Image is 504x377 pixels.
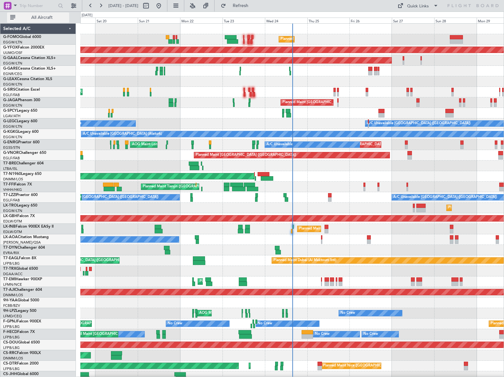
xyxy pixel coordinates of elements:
[3,293,23,298] a: DNMM/LOS
[258,319,272,328] div: No Crew
[407,3,429,10] div: Quick Links
[307,18,350,23] div: Thu 25
[7,12,69,23] button: All Aircraft
[3,98,18,102] span: G-JAGA
[3,204,37,207] a: LX-TROLegacy 650
[3,256,19,260] span: T7-EAGL
[3,351,41,355] a: CS-RRCFalcon 900LX
[3,77,17,81] span: G-LEAX
[3,298,39,302] a: 9H-YAAGlobal 5000
[3,140,40,144] a: G-ENRGPraetor 600
[3,246,18,250] span: T7-DYN
[393,192,497,202] div: A/C Unavailable [GEOGRAPHIC_DATA] ([GEOGRAPHIC_DATA])
[3,130,18,134] span: G-KGKG
[3,35,41,39] a: G-FOMOGlobal 6000
[227,4,254,8] span: Refresh
[349,18,392,23] div: Fri 26
[3,324,20,329] a: LFPB/LBG
[3,261,20,266] a: LFPB/LBG
[315,329,330,339] div: No Crew
[3,183,32,186] a: T7-FFIFalcon 7X
[223,18,265,23] div: Tue 23
[3,288,42,292] a: T7-AJIChallenger 604
[3,172,41,176] a: T7-N1960Legacy 650
[299,224,399,234] div: Planned Maint [GEOGRAPHIC_DATA] ([GEOGRAPHIC_DATA])
[3,156,20,161] a: EGLF/FAB
[3,145,20,150] a: EGSS/STN
[367,119,471,128] div: A/C Unavailable [GEOGRAPHIC_DATA] ([GEOGRAPHIC_DATA])
[3,77,52,81] a: G-LEAXCessna Citation XLS
[82,13,92,18] div: [DATE]
[3,67,56,71] a: G-GARECessna Citation XLS+
[3,109,37,113] a: G-SPCYLegacy 650
[265,18,307,23] div: Wed 24
[3,225,54,229] a: LX-INBFalcon 900EX EASy II
[3,204,17,207] span: LX-TRO
[218,1,256,11] button: Refresh
[3,88,40,92] a: G-SIRSCitation Excel
[3,162,16,165] span: T7-BRE
[3,151,46,155] a: G-VNORChallenger 650
[3,240,41,245] a: [PERSON_NAME]/QSA
[3,372,17,376] span: CS-JHH
[3,235,18,239] span: LX-AOA
[3,46,44,49] a: G-YFOXFalcon 2000EX
[3,193,38,197] a: T7-LZZIPraetor 600
[274,256,336,265] div: Planned Maint Dubai (Al Maktoum Intl)
[3,40,22,45] a: EGGW/LTN
[282,98,383,107] div: Planned Maint [GEOGRAPHIC_DATA] ([GEOGRAPHIC_DATA])
[3,198,20,203] a: EGLF/FAB
[3,214,35,218] a: LX-GBHFalcon 7X
[3,166,18,171] a: LTBA/ISL
[3,309,36,313] a: 9H-LPZLegacy 500
[17,15,67,20] span: All Aircraft
[3,362,39,366] a: CS-DTRFalcon 2000
[3,230,22,234] a: EDLW/DTM
[3,56,56,60] a: G-GAALCessna Citation XLS+
[3,341,40,344] a: CS-DOUGlobal 6500
[95,18,138,23] div: Sat 20
[143,182,217,192] div: Planned Maint Tianjin ([GEOGRAPHIC_DATA])
[199,308,250,318] div: AOG Maint Cannes (Mandelieu)
[392,18,434,23] div: Sat 27
[196,150,296,160] div: Planned Maint [GEOGRAPHIC_DATA] ([GEOGRAPHIC_DATA])
[3,183,14,186] span: T7-FFI
[80,87,185,97] div: Unplanned Maint [GEOGRAPHIC_DATA] ([GEOGRAPHIC_DATA])
[3,109,17,113] span: G-SPCY
[19,1,56,11] input: Trip Number
[3,50,22,55] a: UUMO/OSF
[3,335,20,340] a: LFPB/LBG
[3,320,41,323] a: F-GPNJFalcon 900EX
[3,251,19,255] a: EVRA/RIX
[30,256,135,265] div: Unplanned Maint [GEOGRAPHIC_DATA] ([GEOGRAPHIC_DATA])
[3,351,17,355] span: CS-RRC
[3,162,44,165] a: T7-BREChallenger 604
[200,277,260,286] div: Planned Maint [GEOGRAPHIC_DATA]
[3,130,39,134] a: G-KGKGLegacy 600
[3,314,22,319] a: LFMD/CEQ
[340,308,355,318] div: No Crew
[3,98,40,102] a: G-JAGAPhenom 300
[132,140,203,149] div: AOG Maint London ([GEOGRAPHIC_DATA])
[3,35,19,39] span: G-FOMO
[3,366,20,371] a: LFPB/LBG
[3,140,18,144] span: G-ENRG
[3,61,22,66] a: EGGW/LTN
[3,272,23,276] a: DGAA/ACC
[3,72,22,76] a: EGNR/CEG
[3,303,20,308] a: FCBB/BZV
[3,114,20,118] a: LGAV/ATH
[3,277,16,281] span: T7-EMI
[3,298,18,302] span: 9H-YAA
[3,208,22,213] a: EGGW/LTN
[180,18,223,23] div: Mon 22
[3,172,21,176] span: T7-N1960
[168,319,182,328] div: No Crew
[3,93,20,97] a: EGLF/FAB
[3,124,22,129] a: EGGW/LTN
[3,225,16,229] span: LX-INB
[3,56,18,60] span: G-GAAL
[3,151,19,155] span: G-VNOR
[3,277,42,281] a: T7-EMIHawker 900XP
[83,129,162,139] div: A/C Unavailable [GEOGRAPHIC_DATA] (Ataturk)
